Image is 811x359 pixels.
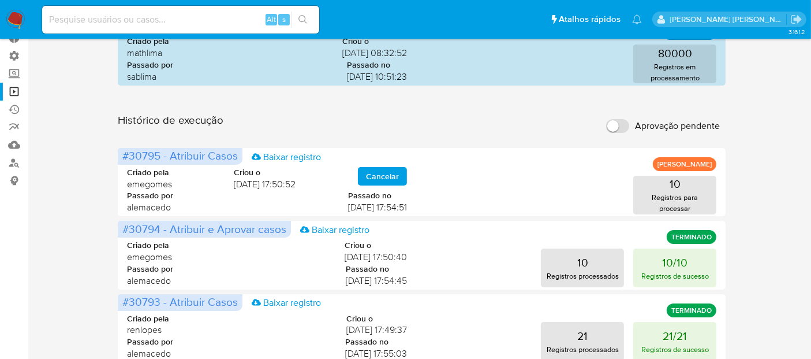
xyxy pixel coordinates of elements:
span: s [282,14,286,25]
span: Alt [267,14,276,25]
button: search-icon [291,12,315,28]
span: 3.161.2 [788,27,805,36]
input: Pesquise usuários ou casos... [42,12,319,27]
a: Sair [790,13,802,25]
p: luciana.joia@mercadopago.com.br [670,14,787,25]
a: Notificações [632,14,642,24]
span: Atalhos rápidos [559,13,621,25]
